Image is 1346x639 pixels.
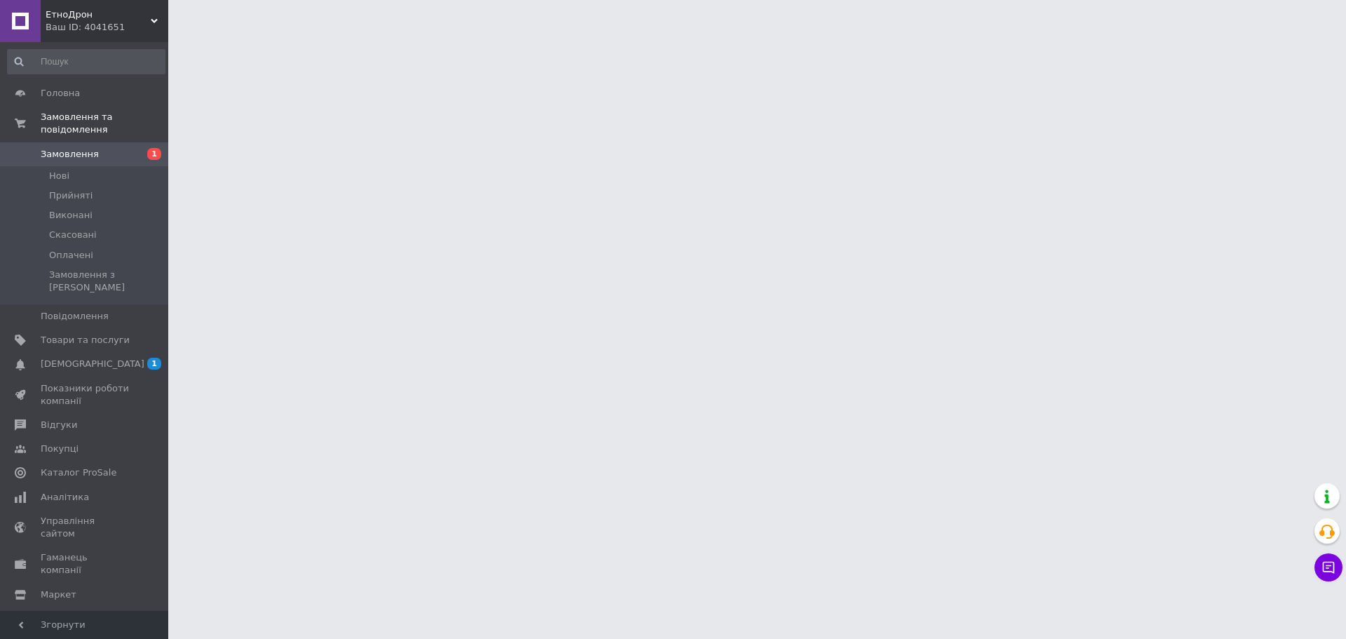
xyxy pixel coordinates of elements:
[41,588,76,601] span: Маркет
[46,21,168,34] div: Ваш ID: 4041651
[147,358,161,370] span: 1
[41,515,130,540] span: Управління сайтом
[49,229,97,241] span: Скасовані
[49,189,93,202] span: Прийняті
[147,148,161,160] span: 1
[1314,553,1342,581] button: Чат з покупцем
[41,443,79,455] span: Покупці
[49,249,93,262] span: Оплачені
[41,310,109,323] span: Повідомлення
[41,491,89,504] span: Аналітика
[41,111,168,136] span: Замовлення та повідомлення
[49,209,93,222] span: Виконані
[41,358,144,370] span: [DEMOGRAPHIC_DATA]
[41,466,116,479] span: Каталог ProSale
[41,87,80,100] span: Головна
[41,419,77,431] span: Відгуки
[41,382,130,408] span: Показники роботи компанії
[49,170,69,182] span: Нові
[41,334,130,347] span: Товари та послуги
[41,551,130,577] span: Гаманець компанії
[41,148,99,161] span: Замовлення
[46,8,151,21] span: ЕтноДрон
[49,269,164,294] span: Замовлення з [PERSON_NAME]
[7,49,165,74] input: Пошук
